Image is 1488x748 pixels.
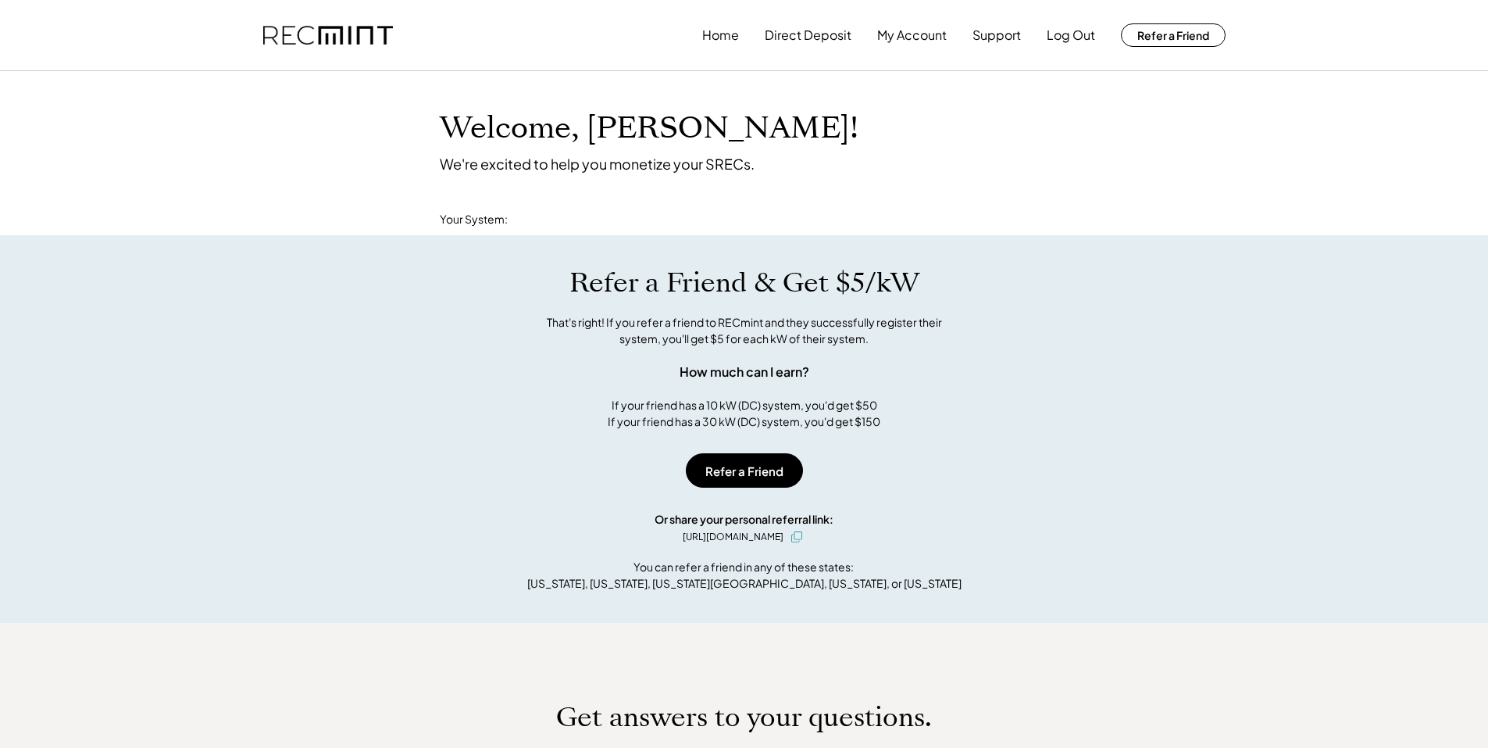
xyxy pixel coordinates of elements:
[440,110,858,147] h1: Welcome, [PERSON_NAME]!
[527,559,962,592] div: You can refer a friend in any of these states: [US_STATE], [US_STATE], [US_STATE][GEOGRAPHIC_DATA...
[530,314,959,347] div: That's right! If you refer a friend to RECmint and they successfully register their system, you'l...
[263,26,393,45] img: recmint-logotype%403x.png
[972,20,1021,51] button: Support
[1121,23,1226,47] button: Refer a Friend
[440,212,508,227] div: Your System:
[569,267,919,299] h1: Refer a Friend & Get $5/kW
[765,20,851,51] button: Direct Deposit
[683,530,783,544] div: [URL][DOMAIN_NAME]
[877,20,947,51] button: My Account
[440,155,755,173] div: We're excited to help you monetize your SRECs.
[702,20,739,51] button: Home
[686,453,803,488] button: Refer a Friend
[556,701,932,734] h1: Get answers to your questions.
[608,397,880,430] div: If your friend has a 10 kW (DC) system, you'd get $50 If your friend has a 30 kW (DC) system, you...
[655,511,833,528] div: Or share your personal referral link:
[680,363,809,381] div: How much can I earn?
[1047,20,1095,51] button: Log Out
[787,528,806,546] button: click to copy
